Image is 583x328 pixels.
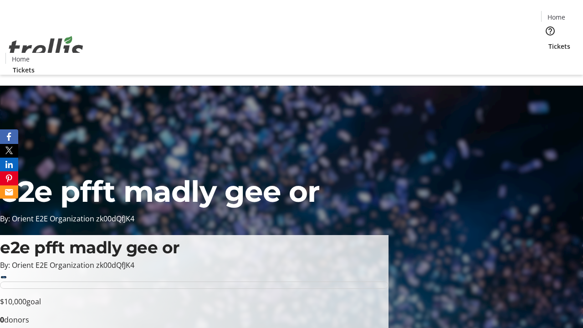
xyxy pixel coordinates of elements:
[5,65,42,75] a: Tickets
[541,51,559,69] button: Cart
[541,41,578,51] a: Tickets
[541,22,559,40] button: Help
[12,54,30,64] span: Home
[547,12,565,22] span: Home
[542,12,571,22] a: Home
[6,54,35,64] a: Home
[5,26,87,72] img: Orient E2E Organization zk00dQfJK4's Logo
[13,65,35,75] span: Tickets
[548,41,570,51] span: Tickets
